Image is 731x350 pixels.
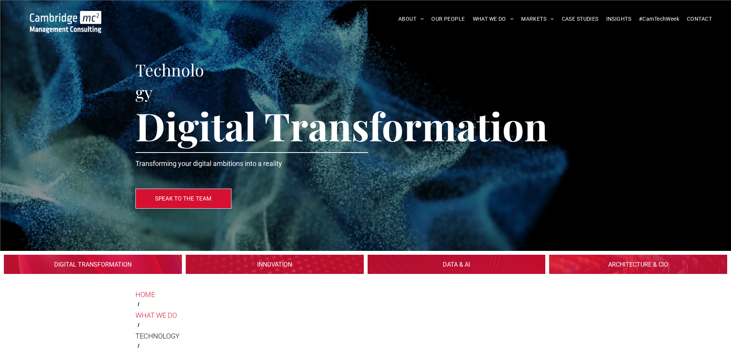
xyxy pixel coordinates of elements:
a: CASE STUDIES [558,13,602,25]
a: DIGITAL & INNOVATION > Digital Transformation > Architecture & CIO | Cambridge Management Consulting [549,255,727,274]
a: Your Business Transformed | Cambridge Management Consulting [30,12,101,20]
span: Digital Transformation [135,100,548,151]
a: Digital Infrastructure | Data & AI | Using AI | Cambridge Management Consulting [368,255,546,274]
a: MARKETS [517,13,558,25]
a: ABOUT [394,13,428,25]
a: WHAT WE DO [135,310,596,320]
span: Technology [135,58,204,103]
a: Innovation | Consulting services to unlock your innovation pipeline | Cambridge Management Consul... [186,255,364,274]
span: Transforming your digital ambitions into a reality [135,159,282,168]
a: Digital Transformation | Innovation | Cambridge Management Consulting [4,255,182,274]
a: INSIGHTS [602,13,635,25]
a: #CamTechWeek [635,13,683,25]
a: HOME [135,289,596,300]
span: SPEAK TO THE TEAM [155,189,211,208]
a: WHAT WE DO [469,13,518,25]
a: SPEAK TO THE TEAM [135,189,231,209]
a: CONTACT [683,13,716,25]
a: OUR PEOPLE [427,13,469,25]
img: Cambridge MC Logo, digital infrastructure [30,11,101,33]
div: TECHNOLOGY [135,331,596,341]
